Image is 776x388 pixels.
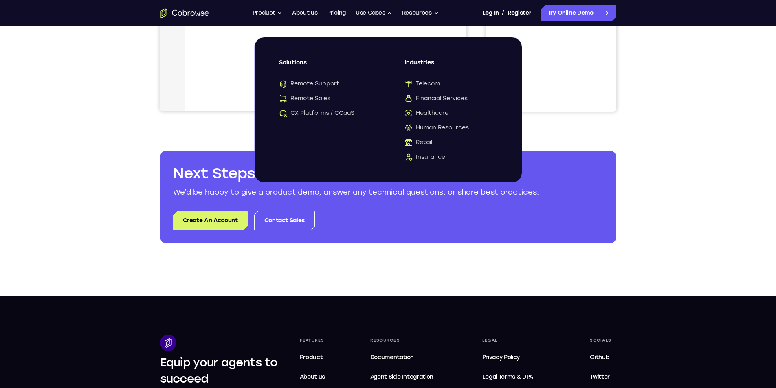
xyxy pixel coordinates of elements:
[590,373,610,380] span: Twitter
[367,369,447,385] a: Agent Side Integration
[25,43,306,74] div: Open device details
[279,94,372,103] a: Remote SalesRemote Sales
[297,335,335,346] div: Features
[370,372,444,382] span: Agent Side Integration
[152,61,202,67] div: App
[404,59,497,73] span: Industries
[297,349,335,366] a: Product
[404,94,413,103] img: Financial Services
[297,369,335,385] a: About us
[404,80,413,88] img: Telecom
[404,109,497,117] a: HealthcareHealthcare
[51,49,88,57] div: Trial Website
[18,27,120,35] input: Filter devices...
[279,59,372,73] span: Solutions
[254,211,315,230] a: Contact Sales
[508,5,531,21] a: Register
[590,354,609,361] span: Github
[404,94,497,103] a: Financial ServicesFinancial Services
[482,354,520,361] span: Privacy Policy
[5,5,20,20] a: Connect
[51,61,147,67] div: Email
[279,94,287,103] img: Remote Sales
[253,5,283,21] button: Product
[92,53,93,54] div: New devices found.
[482,5,499,21] a: Log In
[404,109,448,117] span: Healthcare
[300,354,323,361] span: Product
[404,124,413,132] img: Human Resources
[31,5,76,18] h1: Connect
[404,80,497,88] a: TelecomTelecom
[404,94,468,103] span: Financial Services
[279,80,372,88] a: Remote SupportRemote Support
[356,5,392,21] button: Use Cases
[502,8,504,18] span: /
[173,186,603,198] p: We’d be happy to give a product demo, answer any technical questions, or share best practices.
[587,335,616,346] div: Socials
[133,27,159,35] label: demo_id
[59,61,147,67] span: web@example.com
[217,27,232,35] label: Email
[279,109,287,117] img: CX Platforms / CCaaS
[287,24,300,37] button: Refresh
[160,61,202,67] span: Cobrowse demo
[327,5,346,21] a: Pricing
[402,5,439,21] button: Resources
[404,138,413,147] img: Retail
[404,124,469,132] span: Human Resources
[256,27,277,35] label: User ID
[91,50,112,57] div: Online
[404,153,497,161] a: InsuranceInsurance
[404,153,413,161] img: Insurance
[173,211,248,230] a: Create An Account
[207,61,228,67] span: +11 more
[258,51,297,66] a: Connect
[404,109,413,117] img: Healthcare
[404,80,440,88] span: Telecom
[367,349,447,366] a: Documentation
[279,109,372,117] a: CX Platforms / CCaaSCX Platforms / CCaaS
[300,373,325,380] span: About us
[292,5,317,21] a: About us
[404,138,497,147] a: RetailRetail
[482,373,533,380] span: Legal Terms & DPA
[279,109,354,117] span: CX Platforms / CCaaS
[479,335,555,346] div: Legal
[587,349,616,366] a: Github
[587,369,616,385] a: Twitter
[141,245,190,261] button: 6-digit code
[279,80,339,88] span: Remote Support
[173,164,603,183] h2: Next Steps
[5,24,20,38] a: Sessions
[160,355,278,386] span: Equip your agents to succeed
[370,354,414,361] span: Documentation
[279,80,287,88] img: Remote Support
[541,5,616,21] a: Try Online Demo
[479,349,555,366] a: Privacy Policy
[367,335,447,346] div: Resources
[404,138,432,147] span: Retail
[160,8,209,18] a: Go to the home page
[5,42,20,57] a: Settings
[479,369,555,385] a: Legal Terms & DPA
[279,94,330,103] span: Remote Sales
[404,124,497,132] a: Human ResourcesHuman Resources
[404,153,445,161] span: Insurance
